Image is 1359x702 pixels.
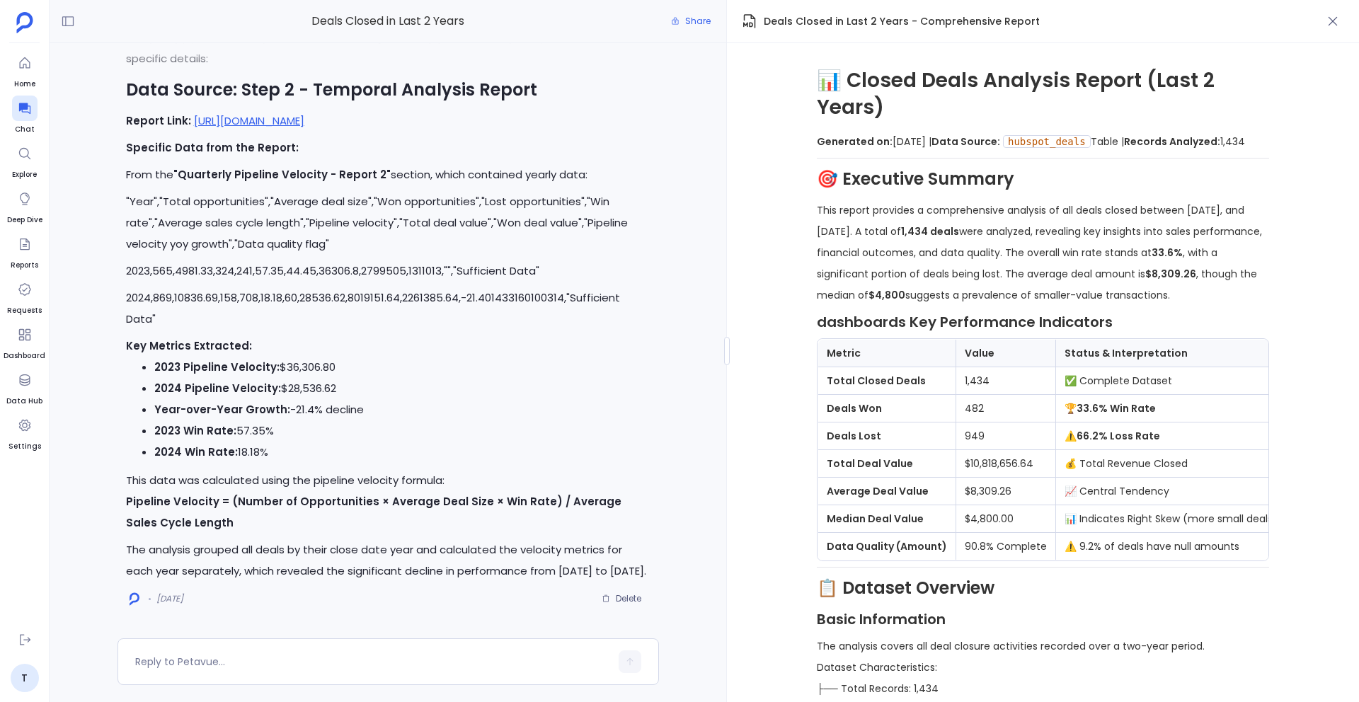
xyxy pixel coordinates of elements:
[817,311,1269,333] h3: dashboards Key Performance Indicators
[126,494,621,530] strong: Pipeline Velocity = (Number of Opportunities × Average Deal Size × Win Rate) / Average Sales Cycl...
[1055,395,1286,422] td: 🏆
[1055,422,1286,450] td: ⚠️
[126,140,299,155] strong: Specific Data from the Report:
[817,167,1269,191] h2: 🎯 Executive Summary
[154,381,281,396] strong: 2024 Pipeline Velocity:
[592,588,650,609] button: Delete
[956,367,1055,395] td: 1,434
[12,50,38,90] a: Home
[827,512,924,526] strong: Median Deal Value
[685,16,711,27] span: Share
[956,395,1055,422] td: 482
[130,592,139,606] img: logo
[764,14,1040,28] span: Deals Closed in Last 2 Years - Comprehensive Report
[154,420,650,442] li: 57.35%
[6,396,42,407] span: Data Hub
[12,124,38,135] span: Chat
[827,456,913,471] strong: Total Deal Value
[1055,533,1286,560] td: ⚠️ 9.2% of deals have null amounts
[7,186,42,226] a: Deep Dive
[1003,135,1091,148] code: hubspot_deals
[16,12,33,33] img: petavue logo
[8,413,41,452] a: Settings
[868,288,905,302] strong: $4,800
[817,635,1269,657] p: The analysis covers all deal closure activities recorded over a two-year period.
[154,378,650,399] li: $28,536.62
[616,593,641,604] span: Delete
[12,96,38,135] a: Chat
[827,484,929,498] strong: Average Deal Value
[126,164,650,185] p: From the section, which contained yearly data:
[126,470,650,534] p: This data was calculated using the pipeline velocity formula:
[4,322,45,362] a: Dashboard
[817,609,1269,630] h3: Basic Information
[173,167,391,182] strong: "Quarterly Pipeline Velocity - Report 2"
[817,67,1269,121] h1: 📊 Closed Deals Analysis Report (Last 2 Years)
[1055,340,1286,367] th: Status & Interpretation
[12,169,38,180] span: Explore
[154,357,650,378] li: $36,306.80
[126,260,650,282] p: 2023,565,4981.33,324,241,57.35,44.45,36306.8,2799505,1311013,"","Sufficient Data"
[126,338,252,353] strong: Key Metrics Extracted:
[7,305,42,316] span: Requests
[126,191,650,255] p: "Year","Total opportunities","Average deal size","Won opportunities","Lost opportunities","Win ra...
[7,277,42,316] a: Requests
[6,367,42,407] a: Data Hub
[12,79,38,90] span: Home
[827,429,881,443] strong: Deals Lost
[12,141,38,180] a: Explore
[817,131,1269,152] p: [DATE] | Table | 1,434
[126,287,650,330] p: 2024,869,10836.69,158,708,18.18,60,28536.62,8019151.64,2261385.64,-21.401433160100314,"Sufficient...
[1152,246,1183,260] strong: 33.6%
[11,260,38,271] span: Reports
[154,359,280,374] strong: 2023 Pipeline Velocity:
[956,505,1055,533] td: $4,800.00
[126,113,191,128] strong: Report Link:
[817,134,893,149] strong: Generated on:
[817,200,1269,306] p: This report provides a comprehensive analysis of all deals closed between [DATE], and [DATE]. A t...
[956,478,1055,505] td: $8,309.26
[663,11,719,31] button: Share
[11,664,39,692] a: T
[827,401,882,415] strong: Deals Won
[1055,450,1286,478] td: 💰 Total Revenue Closed
[194,113,304,128] a: [URL][DOMAIN_NAME]
[1145,267,1196,281] strong: $8,309.26
[827,374,926,388] strong: Total Closed Deals
[956,340,1055,367] th: Value
[1055,367,1286,395] td: ✅ Complete Dataset
[817,576,1269,600] h2: 📋 Dataset Overview
[827,539,947,553] strong: Data Quality (Amount)
[154,444,238,459] strong: 2024 Win Rate:
[11,231,38,271] a: Reports
[1077,429,1160,443] strong: 66.2% Loss Rate
[7,214,42,226] span: Deep Dive
[956,533,1055,560] td: 90.8% Complete
[154,402,290,417] strong: Year-over-Year Growth:
[1077,401,1156,415] strong: 33.6% Win Rate
[818,340,956,367] th: Metric
[154,442,650,463] li: 18.18%
[154,423,236,438] strong: 2023 Win Rate:
[1055,478,1286,505] td: 📈 Central Tendency
[126,539,650,582] p: The analysis grouped all deals by their close date year and calculated the velocity metrics for e...
[202,12,574,30] span: Deals Closed in Last 2 Years
[154,399,650,420] li: -21.4% decline
[1055,505,1286,533] td: 📊 Indicates Right Skew (more small deals)
[931,134,1000,149] strong: Data Source:
[8,441,41,452] span: Settings
[956,450,1055,478] td: $10,818,656.64
[901,224,959,238] strong: 1,434 deals
[4,350,45,362] span: Dashboard
[1124,134,1220,149] strong: Records Analyzed:
[956,422,1055,450] td: 949
[156,593,183,604] span: [DATE]
[126,78,650,102] h2: Data Source: Step 2 - Temporal Analysis Report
